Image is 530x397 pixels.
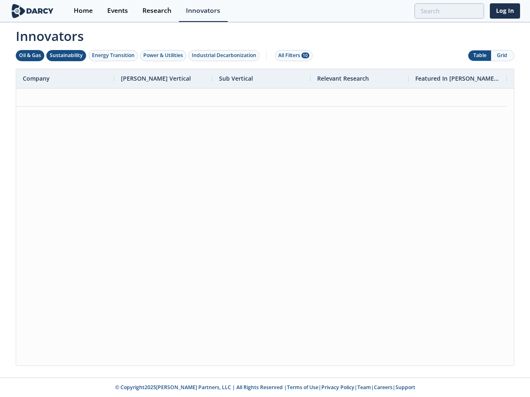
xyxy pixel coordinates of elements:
[16,50,44,61] button: Oil & Gas
[92,52,135,59] div: Energy Transition
[107,7,128,14] div: Events
[23,74,50,82] span: Company
[19,52,41,59] div: Oil & Gas
[186,7,220,14] div: Innovators
[490,3,520,19] a: Log In
[12,384,518,391] p: © Copyright 2025 [PERSON_NAME] Partners, LLC | All Rights Reserved | | | | |
[275,50,313,61] button: All Filters 10
[317,74,369,82] span: Relevant Research
[287,384,318,391] a: Terms of Use
[74,7,93,14] div: Home
[278,52,309,59] div: All Filters
[192,52,256,59] div: Industrial Decarbonization
[50,52,83,59] div: Sustainability
[121,74,191,82] span: [PERSON_NAME] Vertical
[10,4,55,18] img: logo-wide.svg
[415,74,500,82] span: Featured In [PERSON_NAME] Live
[142,7,171,14] div: Research
[468,50,491,61] button: Table
[219,74,253,82] span: Sub Vertical
[188,50,260,61] button: Industrial Decarbonization
[395,384,415,391] a: Support
[89,50,138,61] button: Energy Transition
[143,52,183,59] div: Power & Utilities
[10,23,520,45] span: Innovators
[301,53,309,58] span: 10
[357,384,371,391] a: Team
[414,3,484,19] input: Advanced Search
[140,50,186,61] button: Power & Utilities
[491,50,514,61] button: Grid
[374,384,393,391] a: Careers
[321,384,354,391] a: Privacy Policy
[46,50,86,61] button: Sustainability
